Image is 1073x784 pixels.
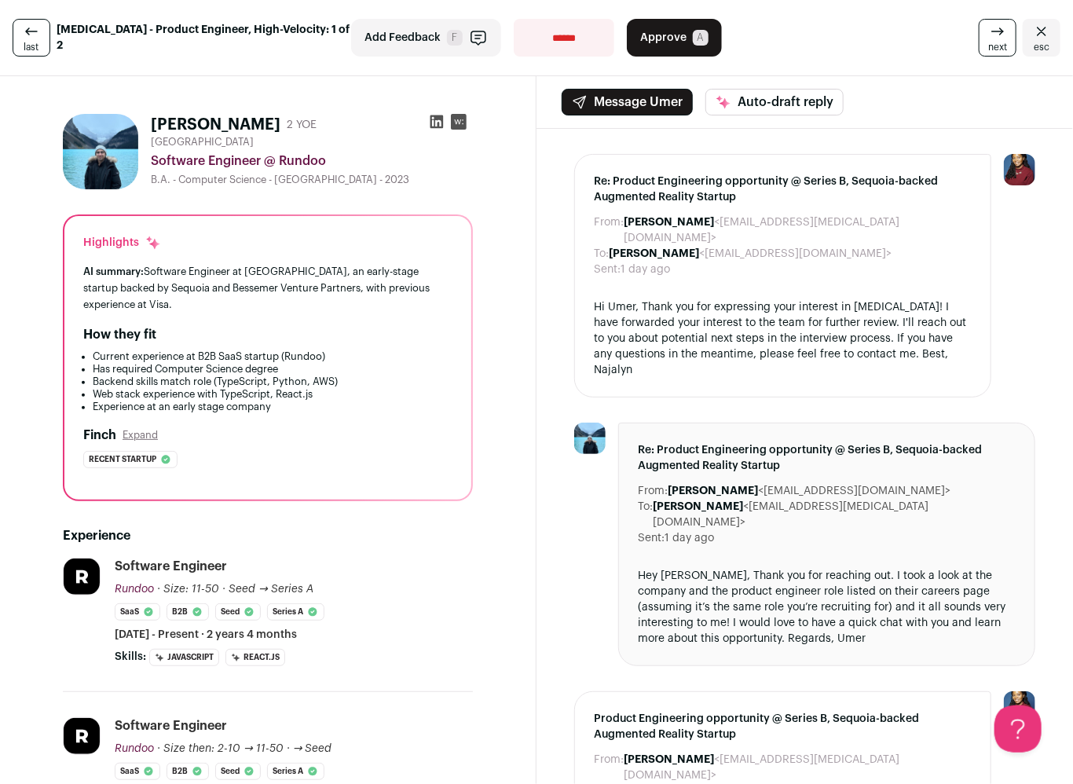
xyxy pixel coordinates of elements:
a: last [13,19,50,57]
b: [PERSON_NAME] [624,217,714,228]
dt: Sent: [638,530,665,546]
span: [GEOGRAPHIC_DATA] [151,136,254,148]
span: Skills: [115,649,146,665]
dd: <[EMAIL_ADDRESS][MEDICAL_DATA][DOMAIN_NAME]> [653,499,1016,530]
div: Software Engineer [115,558,227,575]
li: Experience at an early stage company [93,401,452,413]
span: · [287,741,290,757]
span: Re: Product Engineering opportunity @ Series B, Sequoia-backed Augmented Reality Startup [638,442,1016,474]
li: B2B [167,763,209,780]
span: Recent startup [89,452,156,467]
div: Hey [PERSON_NAME], Thank you for reaching out. I took a look at the company and the product engin... [638,568,1016,647]
div: B.A. - Computer Science - [GEOGRAPHIC_DATA] - 2023 [151,174,473,186]
li: B2B [167,603,209,621]
li: Seed [215,603,261,621]
div: 2 YOE [287,117,317,133]
li: Series A [267,763,324,780]
iframe: Help Scout Beacon - Open [994,705,1042,753]
span: F [447,30,463,46]
div: Highlights [83,235,161,251]
a: Close [1023,19,1060,57]
strong: [MEDICAL_DATA] - Product Engineer, High-Velocity: 1 of 2 [57,22,353,53]
li: Backend skills match role (TypeScript, Python, AWS) [93,376,452,388]
dd: <[EMAIL_ADDRESS][DOMAIN_NAME]> [668,483,950,499]
b: [PERSON_NAME] [668,485,758,496]
span: last [24,41,39,53]
b: [PERSON_NAME] [624,754,714,765]
dd: <[EMAIL_ADDRESS][DOMAIN_NAME]> [609,246,892,262]
span: next [988,41,1007,53]
img: b95e25b879a3ec1842dc8631cabc89ea5ae823af9797d405ee3f342a9d6530d4.jpg [64,559,100,595]
dt: From: [638,483,668,499]
button: Message Umer [562,89,693,115]
li: Seed [215,763,261,780]
dt: From: [594,752,624,783]
div: Hi Umer, Thank you for expressing your interest in [MEDICAL_DATA]! I have forwarded your interest... [594,299,972,378]
span: esc [1034,41,1049,53]
li: Series A [267,603,324,621]
dd: <[EMAIL_ADDRESS][MEDICAL_DATA][DOMAIN_NAME]> [624,752,972,783]
li: Web stack experience with TypeScript, React.js [93,388,452,401]
span: Approve [640,30,687,46]
dt: Sent: [594,262,621,277]
h1: [PERSON_NAME] [151,114,280,136]
dt: From: [594,214,624,246]
span: Seed → Series A [229,584,313,595]
span: [DATE] - Present · 2 years 4 months [115,627,297,643]
dd: 1 day ago [621,262,670,277]
div: Software Engineer [115,717,227,735]
span: Re: Product Engineering opportunity @ Series B, Sequoia-backed Augmented Reality Startup [594,174,972,205]
img: 575fe6b5992c701dc046435c2e5ea428c2673bca438c3f777fa59594e7f5369a.jpg [574,423,606,454]
span: A [693,30,709,46]
dt: To: [638,499,653,530]
span: Product Engineering opportunity @ Series B, Sequoia-backed Augmented Reality Startup [594,711,972,742]
button: Expand [123,429,158,441]
img: b95e25b879a3ec1842dc8631cabc89ea5ae823af9797d405ee3f342a9d6530d4.jpg [64,718,100,754]
img: 10010497-medium_jpg [1004,154,1035,185]
span: · Size then: 2-10 → 11-50 [157,743,284,754]
dd: <[EMAIL_ADDRESS][MEDICAL_DATA][DOMAIN_NAME]> [624,214,972,246]
span: · Size: 11-50 [157,584,219,595]
div: Software Engineer at [GEOGRAPHIC_DATA], an early-stage startup backed by Sequoia and Bessemer Ven... [83,263,452,313]
span: · [222,581,225,597]
img: 10010497-medium_jpg [1004,691,1035,723]
span: Rundoo [115,743,154,754]
span: AI summary: [83,266,144,277]
li: SaaS [115,603,160,621]
li: React.js [225,649,285,666]
dd: 1 day ago [665,530,714,546]
dt: To: [594,246,609,262]
button: Auto-draft reply [705,89,844,115]
li: JavaScript [149,649,219,666]
li: Current experience at B2B SaaS startup (Rundoo) [93,350,452,363]
button: Approve A [627,19,722,57]
li: SaaS [115,763,160,780]
h2: Experience [63,526,473,545]
span: Rundoo [115,584,154,595]
span: → Seed [293,743,332,754]
b: [PERSON_NAME] [653,501,743,512]
h2: How they fit [83,325,156,344]
div: Software Engineer @ Rundoo [151,152,473,170]
button: Add Feedback F [351,19,501,57]
li: Has required Computer Science degree [93,363,452,376]
span: Add Feedback [364,30,441,46]
h2: Finch [83,426,116,445]
b: [PERSON_NAME] [609,248,699,259]
img: 575fe6b5992c701dc046435c2e5ea428c2673bca438c3f777fa59594e7f5369a.jpg [63,114,138,189]
a: next [979,19,1016,57]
